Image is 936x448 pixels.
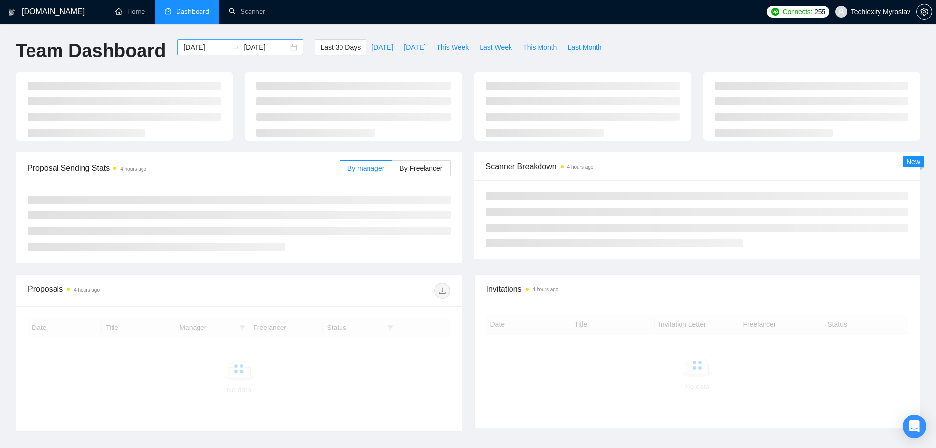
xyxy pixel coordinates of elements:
span: By manager [347,164,384,172]
img: upwork-logo.png [771,8,779,16]
span: to [232,43,240,51]
span: By Freelancer [399,164,442,172]
span: Last 30 Days [320,42,361,53]
button: This Week [431,39,474,55]
div: Proposals [28,283,239,299]
span: [DATE] [371,42,393,53]
span: [DATE] [404,42,425,53]
span: Invitations [486,283,908,295]
span: Proposal Sending Stats [28,162,340,174]
button: Last Month [562,39,607,55]
span: New [907,158,920,166]
button: setting [916,4,932,20]
div: Open Intercom Messenger [903,415,926,438]
button: Last Week [474,39,517,55]
a: searchScanner [229,7,265,16]
time: 4 hours ago [120,166,146,172]
a: setting [916,8,932,16]
span: This Week [436,42,469,53]
button: Last 30 Days [315,39,366,55]
span: Connects: [783,6,812,17]
h1: Team Dashboard [16,39,166,62]
button: [DATE] [398,39,431,55]
span: setting [917,8,932,16]
button: This Month [517,39,562,55]
img: logo [8,4,15,20]
span: swap-right [232,43,240,51]
a: homeHome [115,7,145,16]
span: This Month [523,42,557,53]
span: Scanner Breakdown [486,160,909,173]
button: [DATE] [366,39,398,55]
span: 255 [814,6,825,17]
time: 4 hours ago [567,164,594,170]
span: Last Month [567,42,601,53]
input: End date [244,42,288,53]
time: 4 hours ago [533,287,559,292]
span: user [838,8,845,15]
span: Dashboard [176,7,209,16]
time: 4 hours ago [74,287,100,293]
input: Start date [183,42,228,53]
span: dashboard [165,8,171,15]
span: Last Week [480,42,512,53]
